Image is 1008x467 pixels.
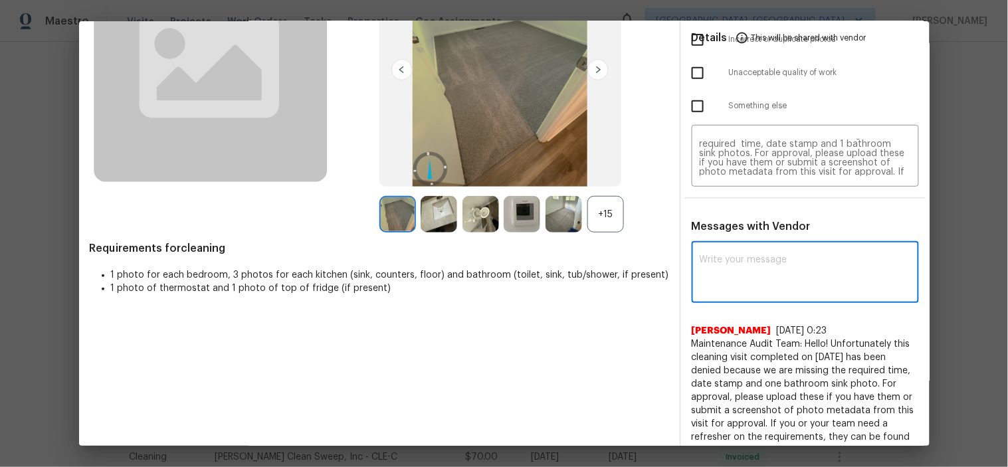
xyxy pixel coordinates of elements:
[90,242,669,255] span: Requirements for cleaning
[681,56,930,90] div: Unacceptable quality of work
[692,221,811,232] span: Messages with Vendor
[729,100,919,112] span: Something else
[681,90,930,123] div: Something else
[587,196,624,233] div: +15
[692,21,728,53] span: Details
[752,21,866,53] span: This will be shared with vendor
[729,67,919,78] span: Unacceptable quality of work
[587,59,609,80] img: right-chevron-button-url
[111,282,669,295] li: 1 photo of thermostat and 1 photo of top of fridge (if present)
[692,324,771,337] span: [PERSON_NAME]
[700,139,911,176] textarea: Maintenance Audit Team: Hello! Unfortunately this cleaning visit completed on [DATE] has been den...
[111,268,669,282] li: 1 photo for each bedroom, 3 photos for each kitchen (sink, counters, floor) and bathroom (toilet,...
[391,59,413,80] img: left-chevron-button-url
[692,337,919,457] span: Maintenance Audit Team: Hello! Unfortunately this cleaning visit completed on [DATE] has been den...
[777,326,827,335] span: [DATE] 0:23
[701,446,795,455] a: [URL][DOMAIN_NAME].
